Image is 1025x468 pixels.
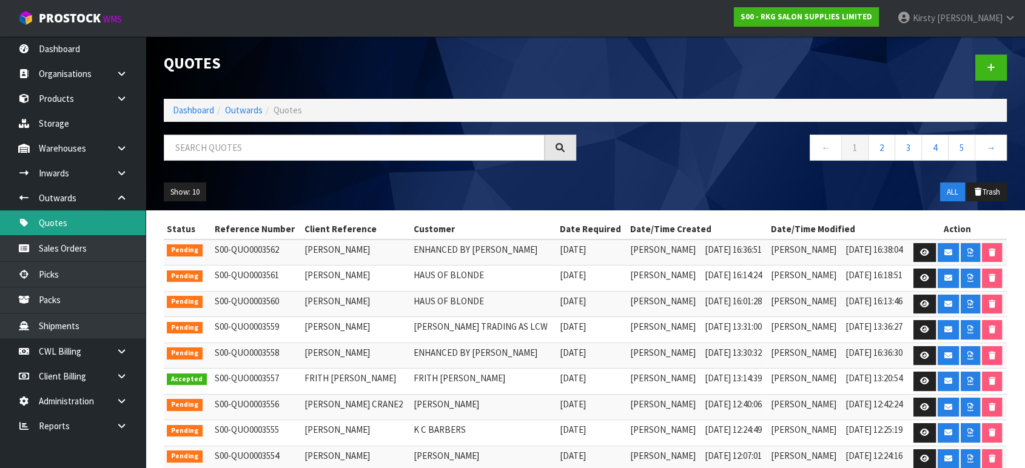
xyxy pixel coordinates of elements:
small: WMS [103,13,122,25]
a: 5 [948,135,975,161]
span: Accepted [167,373,207,386]
a: 1 [841,135,869,161]
td: S00-QUO0003559 [212,317,301,343]
td: [PERSON_NAME] TRADING AS LCW [411,317,557,343]
td: S00-QUO0003560 [212,291,301,317]
td: [DATE] 16:36:30 [842,343,909,369]
td: [DATE] 16:36:51 [702,239,768,266]
th: Reference Number [212,219,301,239]
td: [PERSON_NAME] [767,369,842,395]
a: 2 [868,135,895,161]
a: 4 [921,135,949,161]
img: cube-alt.png [18,10,33,25]
td: FRITH [PERSON_NAME] [301,369,411,395]
td: [PERSON_NAME] [627,317,702,343]
td: [PERSON_NAME] [627,266,702,292]
td: [DATE] 12:24:49 [702,420,768,446]
td: S00-QUO0003561 [212,266,301,292]
span: Pending [167,347,203,359]
a: → [975,135,1007,161]
td: S00-QUO0003562 [212,239,301,266]
span: Pending [167,450,203,463]
td: S00-QUO0003555 [212,420,301,446]
td: S00-QUO0003557 [212,369,301,395]
td: S00-QUO0003556 [212,394,301,420]
td: [PERSON_NAME] [301,420,411,446]
span: [DATE] [560,347,586,358]
td: [PERSON_NAME] [627,291,702,317]
td: [PERSON_NAME] [301,266,411,292]
span: Pending [167,425,203,437]
td: [PERSON_NAME] [301,239,411,266]
a: Dashboard [173,104,214,116]
span: [DATE] [560,244,586,255]
span: [PERSON_NAME] [937,12,1003,24]
a: 3 [895,135,922,161]
button: Trash [966,182,1007,202]
td: HAUS OF BLONDE [411,266,557,292]
td: [DATE] 16:18:51 [842,266,909,292]
span: [DATE] [560,450,586,461]
td: [PERSON_NAME] [767,420,842,446]
td: [DATE] 12:25:19 [842,420,909,446]
span: ProStock [39,10,101,26]
td: [DATE] 16:14:24 [702,266,768,292]
span: Kirsty [913,12,935,24]
td: [DATE] 16:01:28 [702,291,768,317]
td: [PERSON_NAME] [767,343,842,369]
td: [DATE] 13:20:54 [842,369,909,395]
td: [PERSON_NAME] [767,239,842,266]
input: Search quotes [164,135,545,161]
th: Date/Time Modified [767,219,908,239]
span: Quotes [274,104,302,116]
th: Date Required [557,219,627,239]
td: [PERSON_NAME] [301,317,411,343]
span: [DATE] [560,424,586,435]
td: [DATE] 13:30:32 [702,343,768,369]
span: [DATE] [560,295,586,307]
h1: Quotes [164,55,576,72]
td: [PERSON_NAME] CRANE2 [301,394,411,420]
td: [PERSON_NAME] [767,291,842,317]
td: [PERSON_NAME] [627,369,702,395]
span: [DATE] [560,372,586,384]
td: [PERSON_NAME] [411,394,557,420]
td: FRITH [PERSON_NAME] [411,369,557,395]
a: Outwards [225,104,263,116]
td: [PERSON_NAME] [767,394,842,420]
td: S00-QUO0003558 [212,343,301,369]
span: [DATE] [560,269,586,281]
span: [DATE] [560,321,586,332]
td: HAUS OF BLONDE [411,291,557,317]
td: [PERSON_NAME] [301,343,411,369]
td: [PERSON_NAME] [301,291,411,317]
td: [PERSON_NAME] [767,317,842,343]
span: Pending [167,296,203,308]
span: Pending [167,399,203,411]
th: Status [164,219,212,239]
td: [PERSON_NAME] [627,239,702,266]
button: ALL [940,182,965,202]
span: [DATE] [560,398,586,410]
td: [PERSON_NAME] [627,420,702,446]
td: ENHANCED BY [PERSON_NAME] [411,343,557,369]
td: [DATE] 16:13:46 [842,291,909,317]
span: Pending [167,244,203,256]
td: [PERSON_NAME] [627,343,702,369]
td: [DATE] 12:40:06 [702,394,768,420]
td: [PERSON_NAME] [767,266,842,292]
td: [PERSON_NAME] [627,394,702,420]
nav: Page navigation [594,135,1007,164]
span: Pending [167,270,203,282]
th: Client Reference [301,219,411,239]
strong: S00 - RKG SALON SUPPLIES LIMITED [741,12,872,22]
th: Date/Time Created [627,219,768,239]
span: Pending [167,322,203,334]
td: [DATE] 13:14:39 [702,369,768,395]
td: K C BARBERS [411,420,557,446]
td: [DATE] 16:38:04 [842,239,909,266]
td: [DATE] 13:31:00 [702,317,768,343]
th: Customer [411,219,557,239]
td: ENHANCED BY [PERSON_NAME] [411,239,557,266]
a: ← [810,135,842,161]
